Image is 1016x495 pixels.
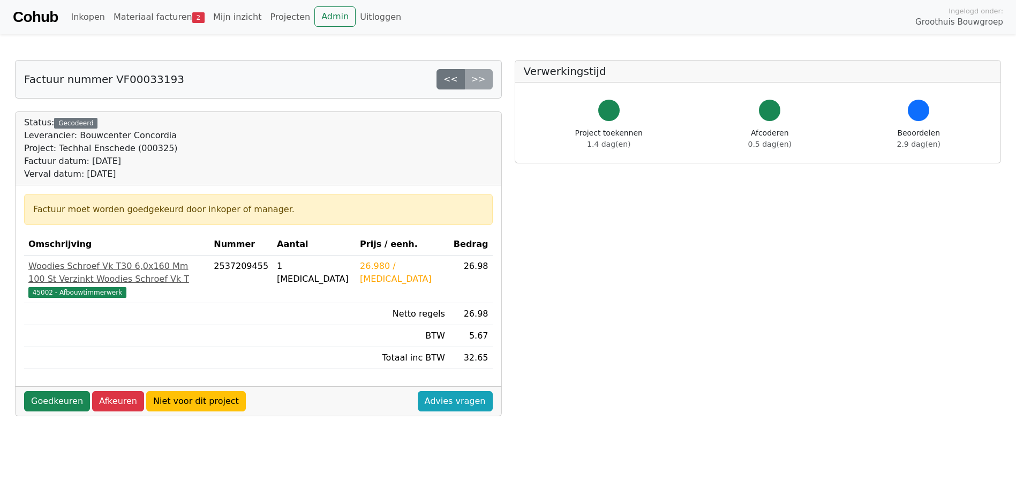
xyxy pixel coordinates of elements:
[24,73,184,86] h5: Factuur nummer VF00033193
[33,203,484,216] div: Factuur moet worden goedgekeurd door inkoper of manager.
[356,234,449,256] th: Prijs / eenh.
[24,129,178,142] div: Leverancier: Bouwcenter Concordia
[449,347,493,369] td: 32.65
[28,287,126,298] span: 45002 - Afbouwtimmerwerk
[949,6,1003,16] span: Ingelogd onder:
[28,260,205,298] a: Woodies Schroef Vk T30 6,0x160 Mm 100 St Verzinkt Woodies Schroef Vk T45002 - Afbouwtimmerwerk
[24,168,178,181] div: Verval datum: [DATE]
[418,391,493,411] a: Advies vragen
[587,140,630,148] span: 1.4 dag(en)
[356,347,449,369] td: Totaal inc BTW
[146,391,246,411] a: Niet voor dit project
[356,325,449,347] td: BTW
[209,256,273,303] td: 2537209455
[24,155,178,168] div: Factuur datum: [DATE]
[24,142,178,155] div: Project: Techhal Enschede (000325)
[449,256,493,303] td: 26.98
[13,4,58,30] a: Cohub
[897,140,940,148] span: 2.9 dag(en)
[748,140,792,148] span: 0.5 dag(en)
[575,127,643,150] div: Project toekennen
[24,234,209,256] th: Omschrijving
[109,6,209,28] a: Materiaal facturen2
[92,391,144,411] a: Afkeuren
[436,69,465,89] a: <<
[449,303,493,325] td: 26.98
[54,118,97,129] div: Gecodeerd
[449,325,493,347] td: 5.67
[273,234,356,256] th: Aantal
[748,127,792,150] div: Afcoderen
[266,6,314,28] a: Projecten
[897,127,940,150] div: Beoordelen
[356,6,405,28] a: Uitloggen
[24,116,178,181] div: Status:
[356,303,449,325] td: Netto regels
[66,6,109,28] a: Inkopen
[28,260,205,286] div: Woodies Schroef Vk T30 6,0x160 Mm 100 St Verzinkt Woodies Schroef Vk T
[209,6,266,28] a: Mijn inzicht
[449,234,493,256] th: Bedrag
[192,12,205,23] span: 2
[277,260,351,286] div: 1 [MEDICAL_DATA]
[360,260,445,286] div: 26.980 / [MEDICAL_DATA]
[209,234,273,256] th: Nummer
[524,65,992,78] h5: Verwerkingstijd
[314,6,356,27] a: Admin
[24,391,90,411] a: Goedkeuren
[915,16,1003,28] span: Groothuis Bouwgroep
